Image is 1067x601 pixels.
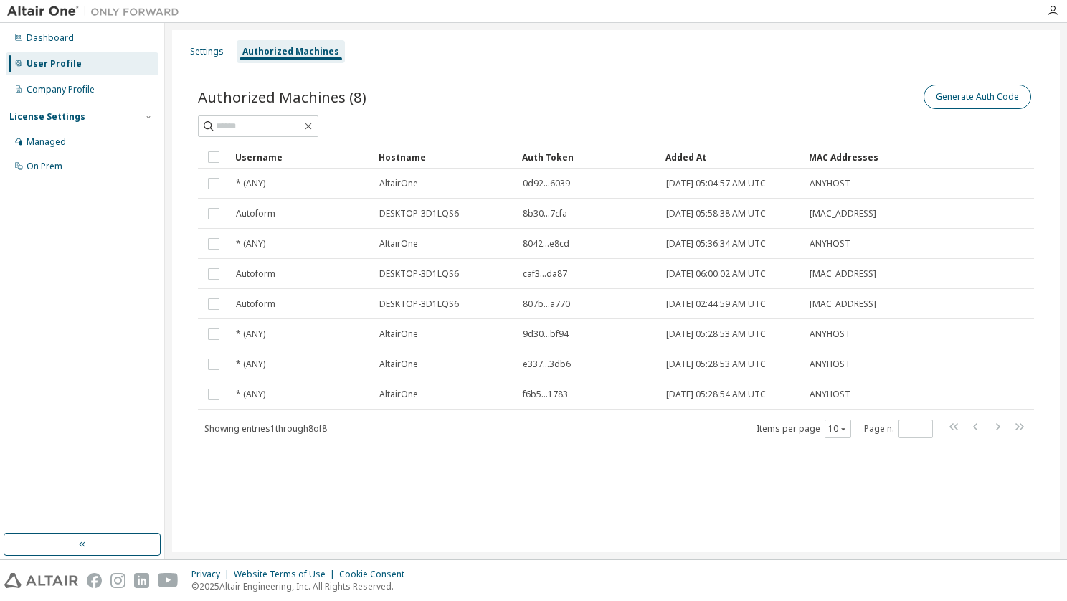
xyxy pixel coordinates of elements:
[379,359,418,370] span: AltairOne
[236,328,265,340] span: * (ANY)
[810,238,850,250] span: ANYHOST
[4,573,78,588] img: altair_logo.svg
[757,420,851,438] span: Items per page
[27,136,66,148] div: Managed
[810,359,850,370] span: ANYHOST
[666,298,766,310] span: [DATE] 02:44:59 AM UTC
[523,328,569,340] span: 9d30...bf94
[523,208,567,219] span: 8b30...7cfa
[523,389,568,400] span: f6b5...1783
[810,389,850,400] span: ANYHOST
[522,146,654,169] div: Auth Token
[666,208,766,219] span: [DATE] 05:58:38 AM UTC
[235,146,367,169] div: Username
[523,238,569,250] span: 8042...e8cd
[379,298,459,310] span: DESKTOP-3D1LQS6
[864,420,933,438] span: Page n.
[158,573,179,588] img: youtube.svg
[828,423,848,435] button: 10
[810,298,876,310] span: [MAC_ADDRESS]
[236,208,275,219] span: Autoform
[666,238,766,250] span: [DATE] 05:36:34 AM UTC
[27,84,95,95] div: Company Profile
[236,268,275,280] span: Autoform
[191,569,234,580] div: Privacy
[523,298,570,310] span: 807b...a770
[523,178,570,189] span: 0d92...6039
[236,178,265,189] span: * (ANY)
[236,298,275,310] span: Autoform
[198,87,366,107] span: Authorized Machines (8)
[810,268,876,280] span: [MAC_ADDRESS]
[9,111,85,123] div: License Settings
[234,569,339,580] div: Website Terms of Use
[236,238,265,250] span: * (ANY)
[379,389,418,400] span: AltairOne
[87,573,102,588] img: facebook.svg
[379,208,459,219] span: DESKTOP-3D1LQS6
[27,32,74,44] div: Dashboard
[339,569,413,580] div: Cookie Consent
[379,146,511,169] div: Hostname
[134,573,149,588] img: linkedin.svg
[236,389,265,400] span: * (ANY)
[191,580,413,592] p: © 2025 Altair Engineering, Inc. All Rights Reserved.
[379,238,418,250] span: AltairOne
[810,178,850,189] span: ANYHOST
[27,161,62,172] div: On Prem
[523,268,567,280] span: caf3...da87
[810,208,876,219] span: [MAC_ADDRESS]
[379,178,418,189] span: AltairOne
[810,328,850,340] span: ANYHOST
[666,389,766,400] span: [DATE] 05:28:54 AM UTC
[379,328,418,340] span: AltairOne
[379,268,459,280] span: DESKTOP-3D1LQS6
[665,146,797,169] div: Added At
[809,146,883,169] div: MAC Addresses
[666,268,766,280] span: [DATE] 06:00:02 AM UTC
[236,359,265,370] span: * (ANY)
[204,422,327,435] span: Showing entries 1 through 8 of 8
[27,58,82,70] div: User Profile
[924,85,1031,109] button: Generate Auth Code
[190,46,224,57] div: Settings
[7,4,186,19] img: Altair One
[666,178,766,189] span: [DATE] 05:04:57 AM UTC
[666,328,766,340] span: [DATE] 05:28:53 AM UTC
[110,573,125,588] img: instagram.svg
[523,359,571,370] span: e337...3db6
[242,46,339,57] div: Authorized Machines
[666,359,766,370] span: [DATE] 05:28:53 AM UTC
